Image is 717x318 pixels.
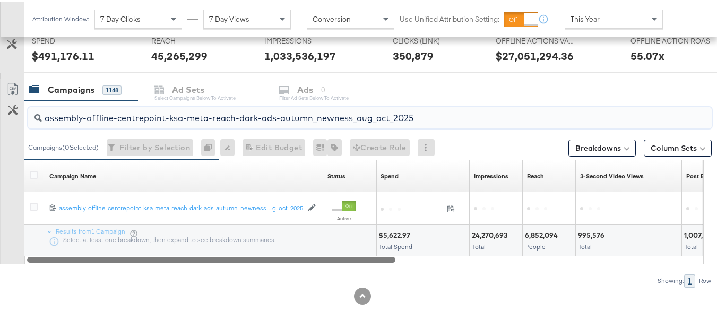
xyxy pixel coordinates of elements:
a: The number of times your video was viewed for 3 seconds or more. [580,170,644,179]
span: 7 Day Views [209,13,249,22]
span: People [525,241,546,249]
div: Campaigns [48,82,94,94]
div: 0 [201,137,220,154]
button: Breakdowns [568,138,636,155]
a: Your campaign name. [49,170,96,179]
div: Status [327,170,345,179]
label: Use Unified Attribution Setting: [400,13,499,23]
div: 6,852,094 [525,229,561,239]
div: 995,576 [578,229,608,239]
div: $5,622.97 [378,229,413,239]
button: Column Sets [644,138,712,155]
span: Total Spend [379,241,412,249]
div: Impressions [474,170,508,179]
div: 24,270,693 [472,229,511,239]
label: Active [332,213,356,220]
div: Campaign Name [49,170,96,179]
a: assembly-offline-centrepoint-ksa-meta-reach-dark-ads-autumn_newness_...g_oct_2025 [59,202,303,211]
div: Showing: [657,276,684,283]
input: Search Campaigns by Name, ID or Objective [42,102,651,123]
div: Row [698,276,712,283]
div: Reach [527,170,544,179]
a: The total amount spent to date. [381,170,399,179]
div: 1 [684,273,695,286]
div: 1148 [102,84,122,93]
span: Total [472,241,486,249]
span: 7 Day Clicks [100,13,141,22]
div: 3-Second Video Views [580,170,644,179]
span: This Year [571,13,600,22]
div: Spend [381,170,399,179]
a: Shows the current state of your Ad Campaign. [327,170,345,179]
span: Total [578,241,592,249]
div: Campaigns ( 0 Selected) [28,141,99,151]
a: The number of times your ad was served. On mobile apps an ad is counted as served the first time ... [474,170,508,179]
div: Attribution Window: [32,14,89,21]
span: Total [685,241,698,249]
a: The number of people your ad was served to. [527,170,544,179]
span: Conversion [313,13,351,22]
